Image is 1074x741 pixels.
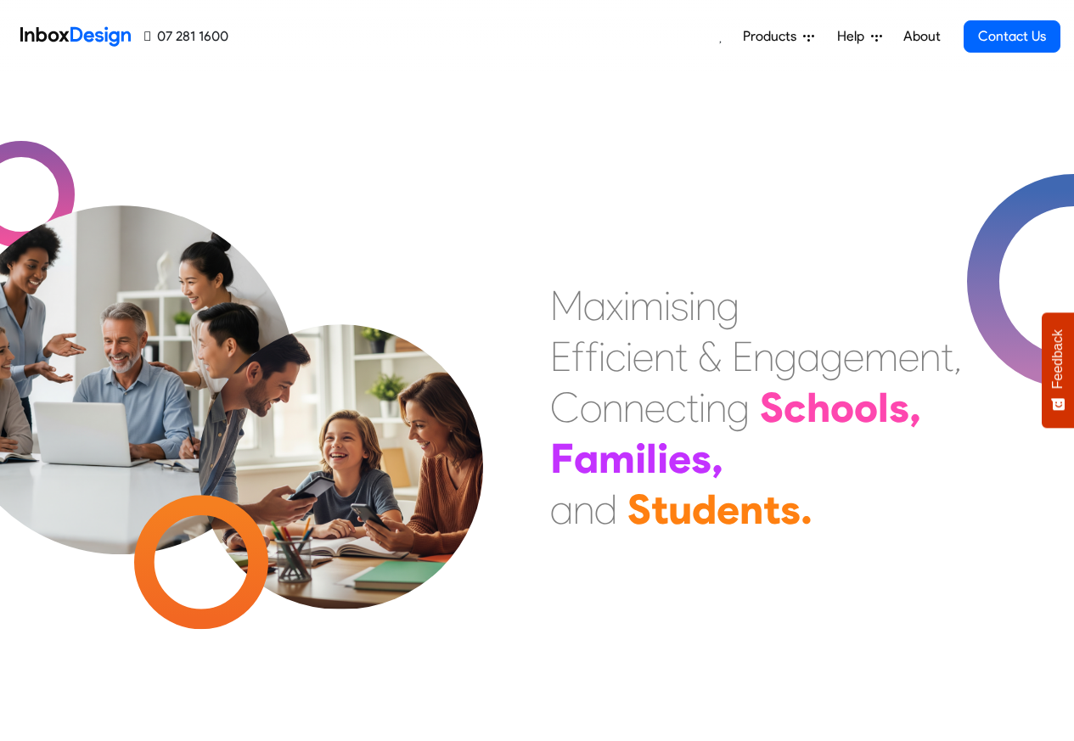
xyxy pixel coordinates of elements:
span: Feedback [1050,329,1066,389]
div: i [623,280,630,331]
div: C [550,382,580,433]
div: e [843,331,864,382]
div: t [763,484,780,535]
div: S [627,484,651,535]
div: t [686,382,699,433]
span: Help [837,26,871,47]
div: c [605,331,626,382]
div: f [585,331,599,382]
div: i [635,433,646,484]
div: e [898,331,919,382]
div: s [780,484,801,535]
div: n [739,484,763,535]
div: E [732,331,753,382]
div: o [830,382,854,433]
div: g [774,331,797,382]
div: t [651,484,668,535]
div: F [550,433,574,484]
div: a [797,331,820,382]
div: i [699,382,706,433]
div: d [594,484,617,535]
div: s [671,280,689,331]
div: m [630,280,664,331]
div: e [644,382,666,433]
div: E [550,331,571,382]
div: e [717,484,739,535]
div: g [727,382,750,433]
div: n [602,382,623,433]
div: n [695,280,717,331]
div: t [941,331,953,382]
div: , [909,382,921,433]
a: Contact Us [964,20,1060,53]
div: i [689,280,695,331]
span: Products [743,26,803,47]
div: , [953,331,962,382]
div: i [599,331,605,382]
div: n [706,382,727,433]
div: l [878,382,889,433]
div: n [919,331,941,382]
div: s [889,382,909,433]
div: o [854,382,878,433]
div: s [691,433,711,484]
div: a [574,433,599,484]
div: g [820,331,843,382]
div: u [668,484,692,535]
div: n [573,484,594,535]
div: h [807,382,830,433]
div: S [760,382,784,433]
div: & [698,331,722,382]
div: i [626,331,633,382]
div: f [571,331,585,382]
div: i [657,433,668,484]
div: o [580,382,602,433]
div: e [668,433,691,484]
a: About [898,20,945,53]
div: , [711,433,723,484]
div: n [654,331,675,382]
a: 07 281 1600 [144,26,228,47]
div: l [646,433,657,484]
div: c [784,382,807,433]
div: a [583,280,606,331]
div: g [717,280,739,331]
div: . [801,484,813,535]
div: x [606,280,623,331]
div: t [675,331,688,382]
div: i [664,280,671,331]
button: Feedback - Show survey [1042,312,1074,428]
img: parents_with_child.png [163,254,519,609]
div: e [633,331,654,382]
a: Help [830,20,889,53]
div: M [550,280,583,331]
div: n [623,382,644,433]
div: a [550,484,573,535]
div: c [666,382,686,433]
div: m [599,433,635,484]
div: Maximising Efficient & Engagement, Connecting Schools, Families, and Students. [550,280,962,535]
a: Products [736,20,821,53]
div: n [753,331,774,382]
div: m [864,331,898,382]
div: d [692,484,717,535]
